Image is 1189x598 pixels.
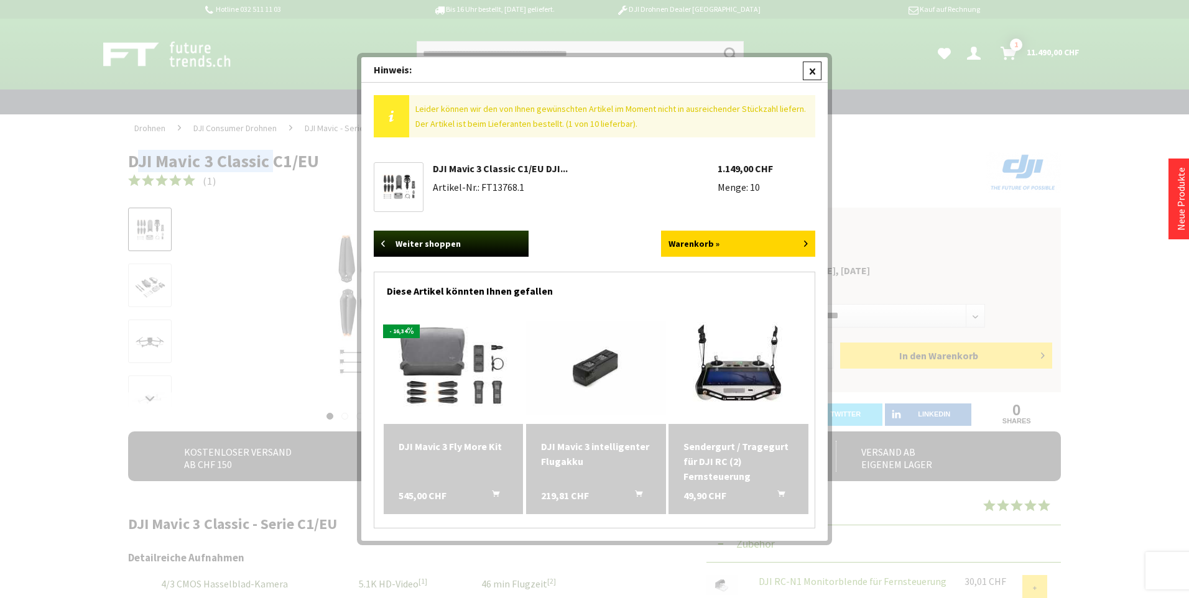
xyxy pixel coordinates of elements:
[377,166,420,208] a: DJI Mavic 3 Classic C1/EU DJI Mavic 3 Classic (mit RC-N1)
[399,488,446,503] span: 545,00 CHF
[361,57,828,83] div: Hinweis:
[399,439,509,454] div: DJI Mavic 3 Fly More Kit
[1175,167,1187,231] a: Neue Produkte
[661,231,816,257] a: Warenkorb »
[477,488,507,504] button: In den Warenkorb
[384,312,524,424] img: DJI Mavic 3 Fly More Kit
[762,488,792,504] button: In den Warenkorb
[541,488,589,503] span: 219,81 CHF
[683,439,793,484] div: Sendergurt / Tragegurt für DJI RC (2) Fernsteuerung
[718,162,816,175] li: 1.149,00 CHF
[433,162,568,175] a: DJI Mavic 3 Classic C1/EU DJI...
[409,95,815,137] div: Leider können wir den von Ihnen gewünschten Artikel im Moment nicht in ausreichender Stückzahl li...
[374,231,529,257] a: Weiter shoppen
[683,439,793,484] a: Sendergurt / Tragegurt für DJI RC (2) Fernsteuerung 49,90 CHF In den Warenkorb
[620,488,650,504] button: In den Warenkorb
[526,321,666,415] img: DJI Mavic 3 intelligenter Flugakku
[718,181,816,193] li: Menge: 10
[377,170,420,204] img: DJI Mavic 3 Classic C1/EU DJI Mavic 3 Classic (mit RC-N1)
[541,439,651,469] div: DJI Mavic 3 intelligenter Flugakku
[541,439,651,469] a: DJI Mavic 3 intelligenter Flugakku 219,81 CHF In den Warenkorb
[683,312,795,424] img: Sendergurt / Tragegurt für DJI RC (2) Fernsteuerung
[399,439,509,454] a: DJI Mavic 3 Fly More Kit 545,00 CHF In den Warenkorb
[433,181,718,193] li: Artikel-Nr.: FT13768.1
[387,272,802,303] div: Diese Artikel könnten Ihnen gefallen
[683,488,726,503] span: 49,90 CHF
